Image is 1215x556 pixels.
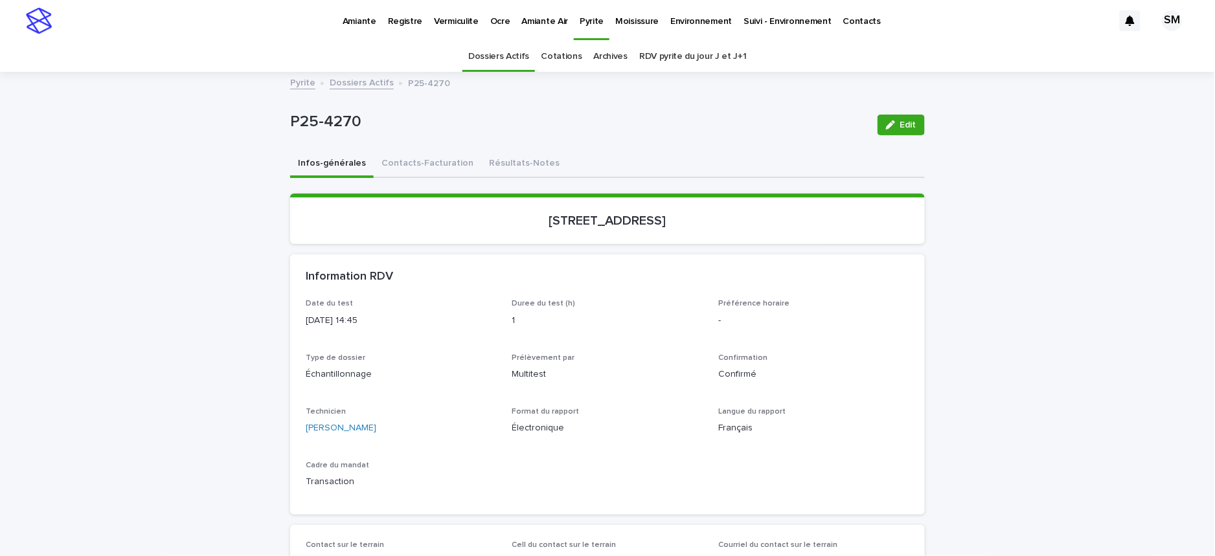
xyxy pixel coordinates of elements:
[468,41,529,72] a: Dossiers Actifs
[306,354,365,362] span: Type de dossier
[718,354,767,362] span: Confirmation
[718,368,909,381] p: Confirmé
[718,314,909,328] p: -
[306,368,497,381] p: Échantillonnage
[512,421,703,435] p: Électronique
[306,213,909,228] p: [STREET_ADDRESS]
[306,314,497,328] p: [DATE] 14:45
[481,151,567,178] button: Résultats-Notes
[718,300,789,307] span: Préférence horaire
[306,270,393,284] h2: Information RDV
[290,113,867,131] p: P25-4270
[594,41,628,72] a: Archives
[718,408,786,416] span: Langue du rapport
[512,368,703,381] p: Multitest
[541,41,582,72] a: Cotations
[290,151,374,178] button: Infos-générales
[306,300,353,307] span: Date du test
[1162,10,1183,31] div: SM
[718,541,837,549] span: Courriel du contact sur le terrain
[306,461,369,469] span: Cadre du mandat
[512,541,617,549] span: Cell du contact sur le terrain
[718,421,909,435] p: Français
[512,314,703,328] p: 1
[306,408,346,416] span: Technicien
[374,151,481,178] button: Contacts-Facturation
[900,120,916,129] span: Edit
[512,300,576,307] span: Duree du test (h)
[408,75,450,89] p: P25-4270
[290,74,315,89] a: Pyrite
[512,354,575,362] span: Prélèvement par
[330,74,394,89] a: Dossiers Actifs
[306,475,497,489] p: Transaction
[306,421,376,435] a: [PERSON_NAME]
[639,41,747,72] a: RDV pyrite du jour J et J+1
[26,8,52,34] img: stacker-logo-s-only.png
[512,408,580,416] span: Format du rapport
[878,115,925,135] button: Edit
[306,541,384,549] span: Contact sur le terrain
